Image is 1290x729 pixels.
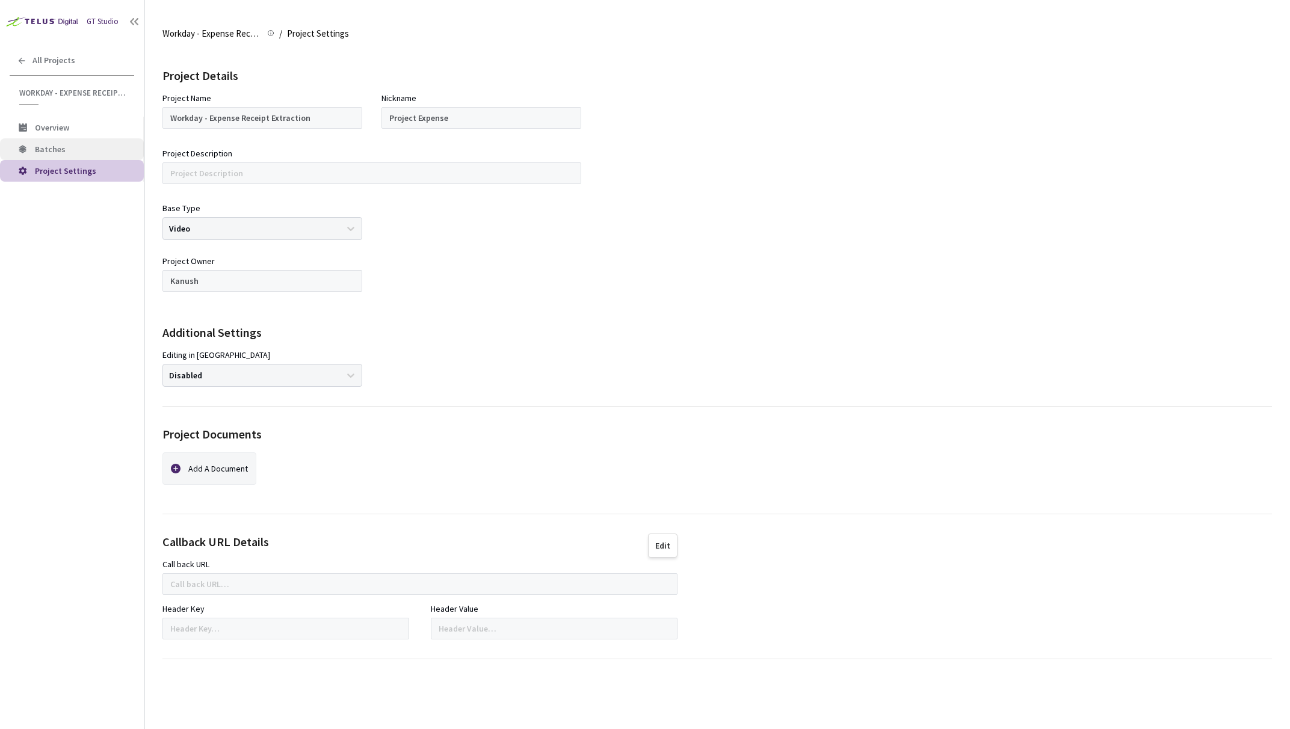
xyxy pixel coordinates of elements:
span: Project Settings [287,26,349,41]
span: Overview [35,122,69,133]
div: Add A Document [188,456,251,481]
div: Project Details [162,67,1272,85]
div: Project Description [162,147,232,160]
li: / [279,26,282,41]
div: Header Key [162,602,205,615]
div: Project Name [162,91,211,105]
span: Workday - Expense Receipt Extraction [162,26,260,41]
input: Project Name [162,107,362,129]
div: Call back URL [162,558,209,571]
input: Project Description [162,162,581,184]
div: Base Type [162,202,200,214]
input: Project Nickname [381,107,581,129]
div: Header Value [431,602,478,615]
input: Header Key… [162,618,409,639]
div: Edit [655,541,670,550]
span: All Projects [32,55,75,66]
div: Nickname [381,91,416,105]
div: Project Owner [162,254,215,268]
input: Call back URL… [162,573,677,595]
div: Editing in [GEOGRAPHIC_DATA] [162,349,270,361]
span: Project Settings [35,165,96,176]
div: Additional Settings [162,324,1272,342]
div: Callback URL Details [162,534,269,558]
input: Header Value… [431,618,677,639]
span: Batches [35,144,66,155]
div: Project Documents [162,426,262,443]
span: Workday - Expense Receipt Extraction [19,88,127,98]
div: GT Studio [87,16,119,28]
